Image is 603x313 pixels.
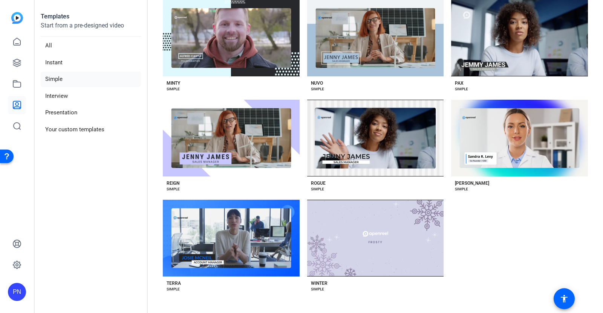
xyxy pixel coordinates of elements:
li: Presentation [41,105,141,120]
div: REIGN [167,180,179,186]
button: Template image [451,100,588,176]
div: SIMPLE [455,86,468,92]
div: ROGUE [311,180,326,186]
p: Start from a pre-designed video [41,21,141,36]
li: Simple [41,71,141,87]
div: SIMPLE [455,186,468,192]
div: PAX [455,80,464,86]
li: Your custom templates [41,122,141,137]
div: SIMPLE [311,86,324,92]
mat-icon: accessibility [560,294,569,303]
button: Template image [163,100,300,176]
li: Instant [41,55,141,70]
img: blue-gradient.svg [11,12,23,24]
button: Template image [307,100,444,176]
div: SIMPLE [167,86,180,92]
div: WINTER [311,280,328,286]
li: Interview [41,88,141,104]
strong: Templates [41,13,69,20]
button: Template image [163,200,300,277]
div: [PERSON_NAME] [455,180,489,186]
div: SIMPLE [167,186,180,192]
div: MINTY [167,80,180,86]
div: NUVO [311,80,323,86]
div: SIMPLE [311,186,324,192]
li: All [41,38,141,53]
div: SIMPLE [311,286,324,292]
div: PN [8,283,26,301]
button: Template image [307,200,444,277]
div: SIMPLE [167,286,180,292]
div: TERRA [167,280,181,286]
